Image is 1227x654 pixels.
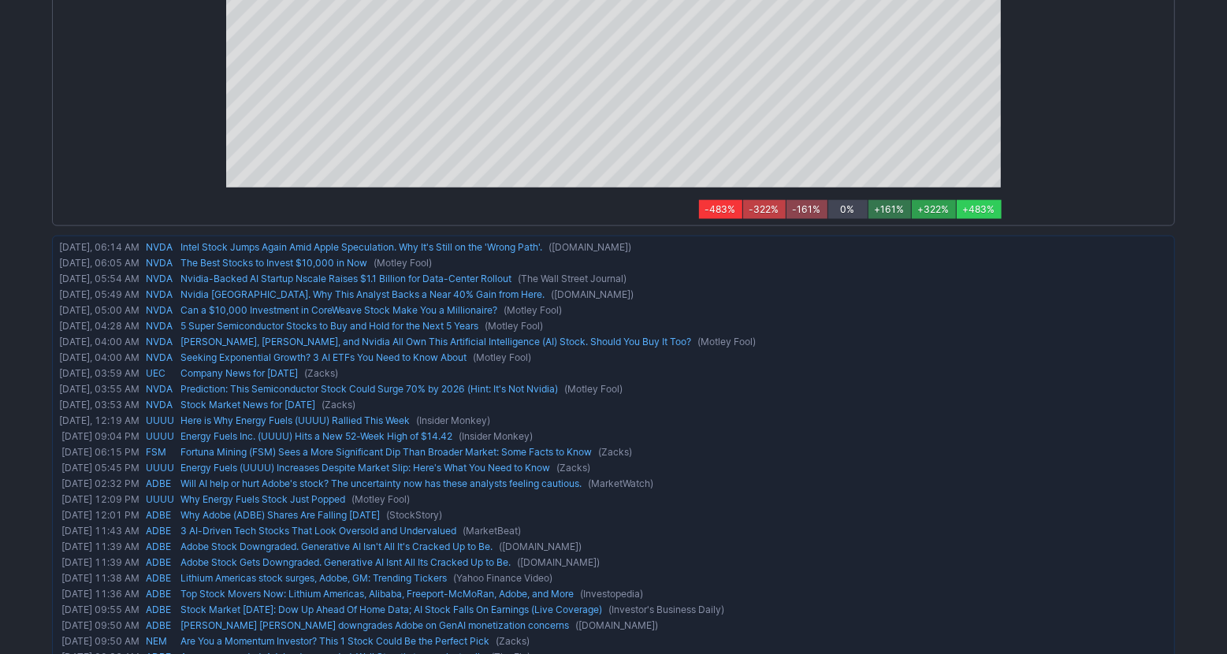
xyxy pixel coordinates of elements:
a: [DATE] 11:39 AMADBEAdobe Stock Downgraded. Generative AI Isn't All It's Cracked Up to Be.([DOMAIN... [56,539,1171,555]
a: FSM [146,444,174,460]
a: [DATE], 05:00 AMNVDACan a $10,000 Investment in CoreWeave Stock Make You a Millionaire?(Motley Fool) [56,303,1171,318]
a: NVDA [146,255,174,271]
div: [DATE] 12:01 PM [56,507,143,523]
span: ( StockStory ) [380,509,442,521]
div: [DATE], 05:49 AM [56,287,143,303]
a: [DATE] 11:36 AMADBETop Stock Movers Now: Lithium Americas, Alibaba, Freeport-McMoRan, Adobe, and ... [56,586,1171,602]
a: [DATE] 06:15 PMFSMFortuna Mining (FSM) Sees a More Significant Dip Than Broader Market: Some Fact... [56,444,1171,460]
div: +483% [957,200,1002,219]
div: Adobe Stock Gets Downgraded. Generative AI Isnt All Its Cracked Up to Be. [177,555,1171,570]
a: [DATE], 05:54 AMNVDANvidia-Backed AI Startup Nscale Raises $1.1 Billion for Data-Center Rollout(T... [56,271,1171,287]
a: UUUU [146,429,174,444]
a: [DATE] 09:50 AMADBE[PERSON_NAME] [PERSON_NAME] downgrades Adobe on GenAI monetization concerns([D... [56,618,1171,634]
div: 5 Super Semiconductor Stocks to Buy and Hold for the Next 5 Years [177,318,1171,334]
div: +322% [912,200,956,219]
div: -322% [743,200,786,219]
a: ADBE [146,618,174,634]
div: Will AI help or hurt Adobe's stock? The uncertainty now has these analysts feeling cautious. [177,476,1171,492]
a: [DATE], 03:53 AMNVDAStock Market News for [DATE](Zacks) [56,397,1171,413]
a: NVDA [146,287,174,303]
span: ( The Wall Street Journal ) [511,273,627,284]
a: [DATE] 11:43 AMADBE3 AI-Driven Tech Stocks That Look Oversold and Undervalued(MarketBeat) [56,523,1171,539]
div: [DATE], 03:55 AM [56,381,143,397]
div: [DATE], 06:14 AM [56,240,143,255]
a: NEM [146,634,174,649]
a: [DATE] 09:50 AMNEMAre You a Momentum Investor? This 1 Stock Could Be the Perfect Pick(Zacks) [56,634,1171,649]
span: ( [DOMAIN_NAME] ) [511,556,600,568]
span: ( [DOMAIN_NAME] ) [569,619,658,631]
a: [DATE], 12:19 AMUUUUHere is Why Energy Fuels (UUUU) Rallied This Week(Insider Monkey) [56,413,1171,429]
span: ( MarketBeat ) [456,525,521,537]
a: [DATE] 12:01 PMADBEWhy Adobe (ADBE) Shares Are Falling [DATE](StockStory) [56,507,1171,523]
span: ( Insider Monkey ) [452,430,533,442]
span: ( Motley Fool ) [467,351,531,363]
div: Nvidia [GEOGRAPHIC_DATA]. Why This Analyst Backs a Near 40% Gain from Here. [177,287,1171,303]
div: [DATE] 11:36 AM [56,586,143,602]
a: [DATE], 03:59 AMUECCompany News for [DATE](Zacks) [56,366,1171,381]
div: 0% [828,200,868,219]
div: Are You a Momentum Investor? This 1 Stock Could Be the Perfect Pick [177,634,1171,649]
a: ADBE [146,523,174,539]
div: Intel Stock Jumps Again Amid Apple Speculation. Why It's Still on the 'Wrong Path'. [177,240,1171,255]
a: ADBE [146,476,174,492]
a: ADBE [146,507,174,523]
span: ( Motley Fool ) [558,383,623,395]
span: ( Yahoo Finance Video ) [447,572,552,584]
span: ( Investopedia ) [574,588,643,600]
div: [DATE] 09:55 AM [56,602,143,618]
div: Adobe Stock Downgraded. Generative AI Isn't All It's Cracked Up to Be. [177,539,1171,555]
a: [DATE], 03:55 AMNVDAPrediction: This Semiconductor Stock Could Surge 70% by 2026 (Hint: It's Not ... [56,381,1171,397]
div: Stock Market [DATE]: Dow Up Ahead Of Home Data; AI Stock Falls On Earnings (Live Coverage) [177,602,1171,618]
a: NVDA [146,350,174,366]
span: ( Zacks ) [550,462,590,474]
a: ADBE [146,602,174,618]
span: ( Zacks ) [315,399,355,411]
div: Nvidia-Backed AI Startup Nscale Raises $1.1 Billion for Data-Center Rollout [177,271,1171,287]
a: ADBE [146,539,174,555]
div: Prediction: This Semiconductor Stock Could Surge 70% by 2026 (Hint: It's Not Nvidia) [177,381,1171,397]
div: [DATE] 12:09 PM [56,492,143,507]
a: [DATE], 05:49 AMNVDANvidia [GEOGRAPHIC_DATA]. Why This Analyst Backs a Near 40% Gain from Here.([... [56,287,1171,303]
span: ( Motley Fool ) [345,493,410,505]
div: [DATE] 11:39 AM [56,555,143,570]
span: ( [DOMAIN_NAME] ) [542,241,631,253]
span: ( Zacks ) [298,367,338,379]
div: -483% [699,200,742,219]
a: [DATE], 06:14 AMNVDAIntel Stock Jumps Again Amid Apple Speculation. Why It's Still on the 'Wrong ... [56,240,1171,255]
span: ( Motley Fool ) [497,304,562,316]
div: [DATE] 02:32 PM [56,476,143,492]
a: [DATE], 04:00 AMNVDA[PERSON_NAME], [PERSON_NAME], and Nvidia All Own This Artificial Intelligence... [56,334,1171,350]
a: [DATE], 04:28 AMNVDA5 Super Semiconductor Stocks to Buy and Hold for the Next 5 Years(Motley Fool) [56,318,1171,334]
span: ( Motley Fool ) [478,320,543,332]
div: Why Adobe (ADBE) Shares Are Falling [DATE] [177,507,1171,523]
a: NVDA [146,334,174,350]
div: [PERSON_NAME], [PERSON_NAME], and Nvidia All Own This Artificial Intelligence (AI) Stock. Should ... [177,334,1171,350]
div: Fortuna Mining (FSM) Sees a More Significant Dip Than Broader Market: Some Facts to Know [177,444,1171,460]
div: [DATE] 11:39 AM [56,539,143,555]
a: [DATE] 09:55 AMADBEStock Market [DATE]: Dow Up Ahead Of Home Data; AI Stock Falls On Earnings (Li... [56,602,1171,618]
div: Company News for [DATE] [177,366,1171,381]
a: [DATE] 05:45 PMUUUUEnergy Fuels (UUUU) Increases Despite Market Slip: Here's What You Need to Kno... [56,460,1171,476]
div: Can a $10,000 Investment in CoreWeave Stock Make You a Millionaire? [177,303,1171,318]
div: [DATE] 06:15 PM [56,444,143,460]
a: [DATE] 11:38 AMADBELithium Americas stock surges, Adobe, GM: Trending Tickers(Yahoo Finance Video) [56,570,1171,586]
span: ( Zacks ) [489,635,530,647]
a: ADBE [146,570,174,586]
a: UUUU [146,413,174,429]
span: ( Motley Fool ) [367,257,432,269]
div: [DATE], 04:28 AM [56,318,143,334]
span: ( [DOMAIN_NAME] ) [545,288,634,300]
a: NVDA [146,271,174,287]
a: NVDA [146,397,174,413]
div: [DATE], 12:19 AM [56,413,143,429]
a: [DATE] 09:04 PMUUUUEnergy Fuels Inc. (UUUU) Hits a New 52-Week High of $14.42(Insider Monkey) [56,429,1171,444]
span: ( Motley Fool ) [691,336,756,347]
a: NVDA [146,303,174,318]
div: [DATE] 09:50 AM [56,634,143,649]
div: [DATE], 06:05 AM [56,255,143,271]
span: ( Zacks ) [592,446,632,458]
a: [DATE], 04:00 AMNVDASeeking Exponential Growth? 3 AI ETFs You Need to Know About(Motley Fool) [56,350,1171,366]
div: [DATE] 11:43 AM [56,523,143,539]
div: [DATE], 03:53 AM [56,397,143,413]
a: NVDA [146,240,174,255]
